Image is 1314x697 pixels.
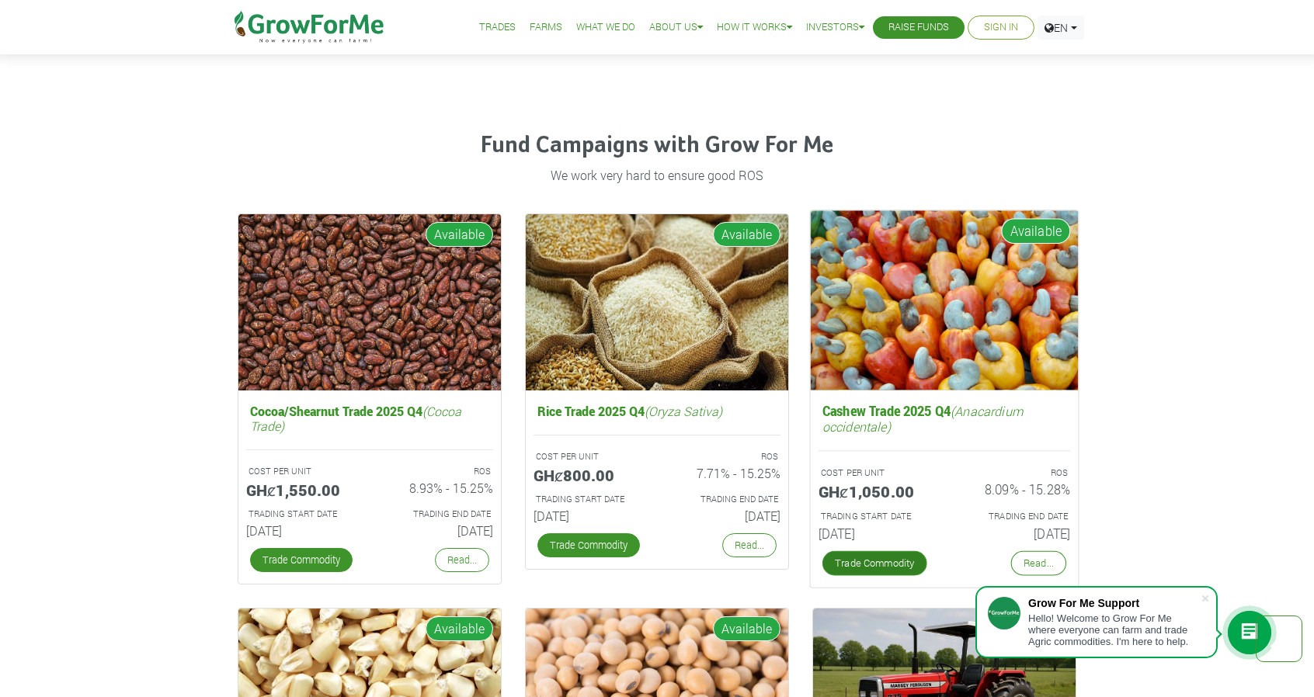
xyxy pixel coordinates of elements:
[534,400,780,422] h5: Rice Trade 2025 Q4
[717,19,792,36] a: How it Works
[671,450,778,463] p: ROS
[888,19,949,36] a: Raise Funds
[649,19,703,36] a: About Us
[238,132,1076,160] h4: Fund Campaigns with Grow For Me
[534,466,645,484] h5: GHȼ800.00
[669,466,780,480] h6: 7.71% - 15.25%
[819,400,1070,438] h5: Cashew Trade 2025 Q4
[984,19,1018,36] a: Sign In
[811,210,1079,390] img: growforme image
[958,466,1068,480] p: ROS
[238,214,501,390] img: growforme image
[1011,551,1066,576] a: Read...
[381,523,493,538] h6: [DATE]
[819,482,933,501] h5: GHȼ1,050.00
[426,616,493,641] span: Available
[1028,597,1201,609] div: Grow For Me Support
[249,465,356,478] p: COST PER UNIT
[958,510,1068,523] p: Estimated Trading End Date
[576,19,635,36] a: What We Do
[479,19,516,36] a: Trades
[537,533,640,557] a: Trade Commodity
[250,548,353,572] a: Trade Commodity
[822,551,927,576] a: Trade Commodity
[246,400,493,437] h5: Cocoa/Shearnut Trade 2025 Q4
[381,480,493,495] h6: 8.93% - 15.25%
[819,525,933,541] h6: [DATE]
[713,616,780,641] span: Available
[250,403,461,434] i: (Cocoa Trade)
[821,510,930,523] p: Estimated Trading Start Date
[426,222,493,247] span: Available
[821,466,930,480] p: COST PER UNIT
[526,214,788,390] img: growforme image
[1038,16,1084,40] a: EN
[534,508,645,523] h6: [DATE]
[806,19,864,36] a: Investors
[249,508,356,521] p: Estimated Trading Start Date
[669,508,780,523] h6: [DATE]
[246,523,358,538] h6: [DATE]
[645,403,722,419] i: (Oryza Sativa)
[671,493,778,506] p: Estimated Trading End Date
[822,403,1023,435] i: (Anacardium occidentale)
[956,482,1070,498] h6: 8.09% - 15.28%
[240,166,1074,185] p: We work very hard to ensure good ROS
[384,508,491,521] p: Estimated Trading End Date
[384,465,491,478] p: ROS
[530,19,562,36] a: Farms
[1028,612,1201,647] div: Hello! Welcome to Grow For Me where everyone can farm and trade Agric commodities. I'm here to help.
[435,548,489,572] a: Read...
[1001,219,1070,244] span: Available
[246,480,358,499] h5: GHȼ1,550.00
[536,450,643,463] p: COST PER UNIT
[536,493,643,506] p: Estimated Trading Start Date
[713,222,780,247] span: Available
[956,525,1070,541] h6: [DATE]
[722,533,777,557] a: Read...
